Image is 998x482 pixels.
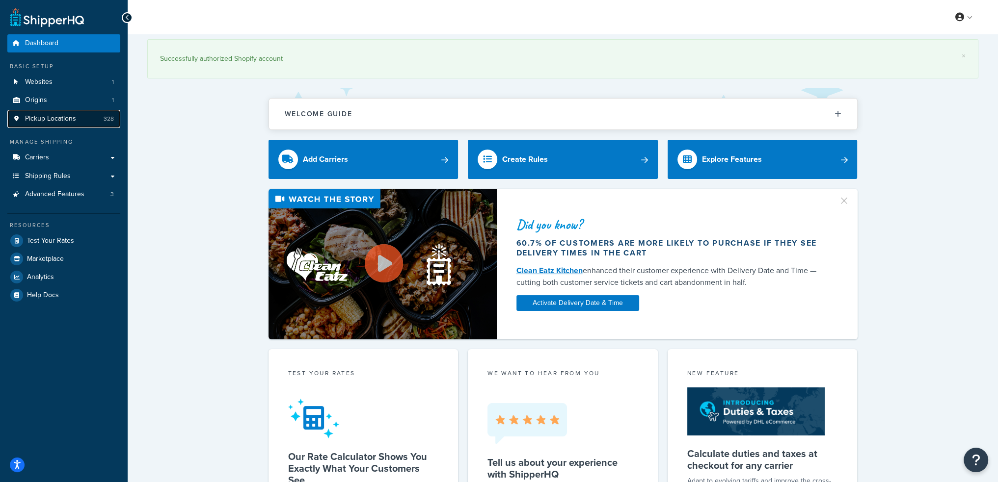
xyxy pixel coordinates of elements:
[7,138,120,146] div: Manage Shipping
[110,190,114,199] span: 3
[112,78,114,86] span: 1
[7,268,120,286] a: Analytics
[964,448,988,472] button: Open Resource Center
[687,448,838,471] h5: Calculate duties and taxes at checkout for any carrier
[468,140,658,179] a: Create Rules
[104,115,114,123] span: 328
[502,152,548,166] div: Create Rules
[687,369,838,380] div: New Feature
[7,110,120,128] a: Pickup Locations328
[7,250,120,268] a: Marketplace
[25,115,76,123] span: Pickup Locations
[7,149,120,167] a: Carriers
[668,140,858,179] a: Explore Features
[7,110,120,128] li: Pickup Locations
[7,91,120,109] li: Origins
[7,73,120,91] a: Websites1
[962,52,966,60] a: ×
[269,140,459,179] a: Add Carriers
[25,39,58,48] span: Dashboard
[25,172,71,180] span: Shipping Rules
[7,73,120,91] li: Websites
[285,110,352,118] h2: Welcome Guide
[516,265,827,288] div: enhanced their customer experience with Delivery Date and Time — cutting both customer service ti...
[27,255,64,263] span: Marketplace
[269,189,497,339] img: Video thumbnail
[516,295,639,311] a: Activate Delivery Date & Time
[288,369,439,380] div: Test your rates
[25,96,47,104] span: Origins
[7,185,120,203] a: Advanced Features3
[7,232,120,250] a: Test Your Rates
[25,153,49,162] span: Carriers
[7,221,120,229] div: Resources
[702,152,762,166] div: Explore Features
[27,291,59,300] span: Help Docs
[7,91,120,109] a: Origins1
[269,99,857,129] button: Welcome Guide
[516,238,827,258] div: 60.7% of customers are more likely to purchase if they see delivery times in the cart
[7,62,120,71] div: Basic Setup
[7,34,120,52] a: Dashboard
[27,273,54,281] span: Analytics
[25,78,53,86] span: Websites
[7,286,120,304] a: Help Docs
[516,218,827,231] div: Did you know?
[25,190,84,199] span: Advanced Features
[112,96,114,104] span: 1
[487,457,638,480] h5: Tell us about your experience with ShipperHQ
[7,185,120,203] li: Advanced Features
[27,237,74,245] span: Test Your Rates
[160,52,966,66] div: Successfully authorized Shopify account
[7,167,120,185] a: Shipping Rules
[487,369,638,378] p: we want to hear from you
[516,265,583,276] a: Clean Eatz Kitchen
[303,152,348,166] div: Add Carriers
